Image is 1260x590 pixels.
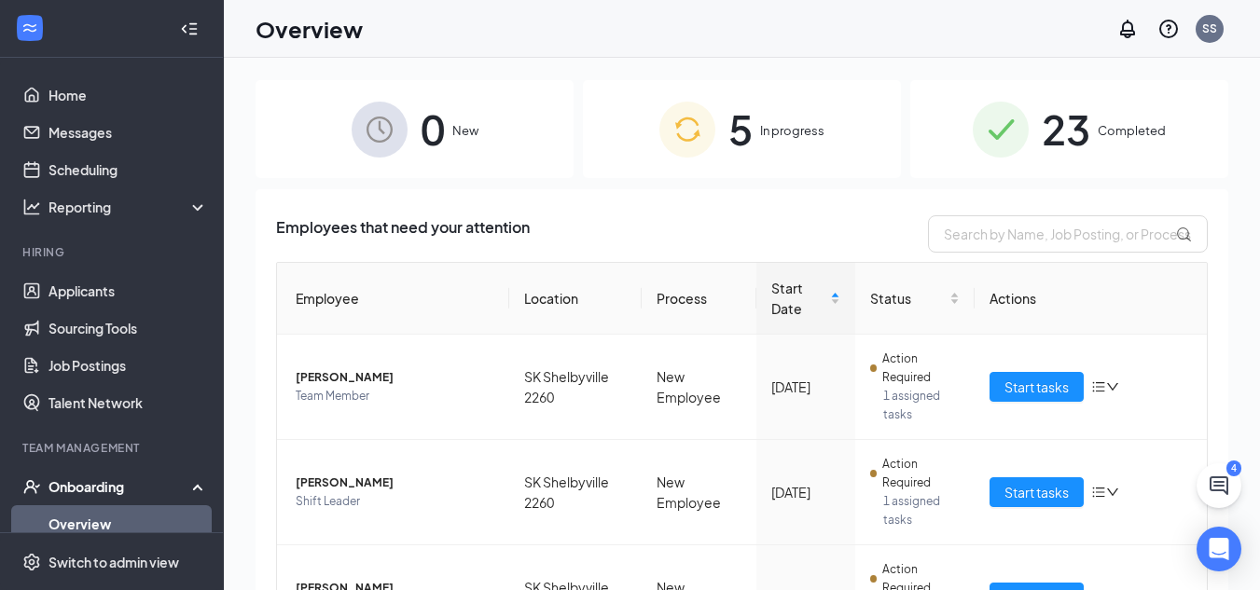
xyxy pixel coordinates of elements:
span: 1 assigned tasks [883,492,960,529]
div: [DATE] [771,377,840,397]
th: Employee [277,263,509,335]
th: Process [642,263,757,335]
span: [PERSON_NAME] [296,473,494,492]
svg: Notifications [1116,18,1139,40]
span: 1 assigned tasks [883,387,960,424]
a: Job Postings [48,347,208,384]
svg: ChatActive [1208,474,1230,497]
svg: UserCheck [22,477,41,496]
span: In progress [760,121,824,140]
span: Employees that need your attention [276,215,530,253]
td: New Employee [642,440,757,545]
span: bars [1091,485,1106,500]
a: Scheduling [48,151,208,188]
span: Start tasks [1004,377,1069,397]
span: down [1106,380,1119,393]
div: Reporting [48,198,209,216]
svg: Settings [22,553,41,571]
div: 4 [1226,460,1241,476]
div: Team Management [22,440,204,456]
svg: Analysis [22,198,41,216]
span: Completed [1098,121,1166,140]
a: Home [48,76,208,114]
a: Overview [48,505,208,542]
span: Action Required [882,455,960,492]
span: Start tasks [1004,482,1069,502]
span: Status [870,288,946,309]
div: Onboarding [48,477,192,496]
span: 5 [728,97,753,161]
a: Sourcing Tools [48,309,208,347]
span: New [452,121,478,140]
span: 23 [1042,97,1090,161]
span: bars [1091,379,1106,394]
th: Actions [975,263,1207,335]
span: [PERSON_NAME] [296,368,494,387]
div: Hiring [22,244,204,260]
span: Action Required [882,350,960,387]
a: Messages [48,114,208,151]
span: Team Member [296,387,494,405]
svg: WorkstreamLogo [21,19,39,37]
span: Start Date [771,278,826,319]
th: Status [855,263,975,335]
a: Applicants [48,272,208,309]
div: SS [1202,21,1217,36]
button: Start tasks [990,477,1084,507]
td: SK Shelbyville 2260 [509,440,641,545]
input: Search by Name, Job Posting, or Process [928,215,1208,253]
button: Start tasks [990,372,1084,402]
div: Open Intercom Messenger [1197,527,1241,571]
h1: Overview [256,13,363,45]
svg: QuestionInfo [1157,18,1180,40]
span: Shift Leader [296,492,494,511]
div: Switch to admin view [48,553,179,571]
th: Location [509,263,641,335]
a: Talent Network [48,384,208,421]
td: New Employee [642,335,757,440]
span: down [1106,486,1119,499]
td: SK Shelbyville 2260 [509,335,641,440]
button: ChatActive [1197,463,1241,508]
div: [DATE] [771,482,840,502]
span: 0 [421,97,445,161]
svg: Collapse [180,20,199,38]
